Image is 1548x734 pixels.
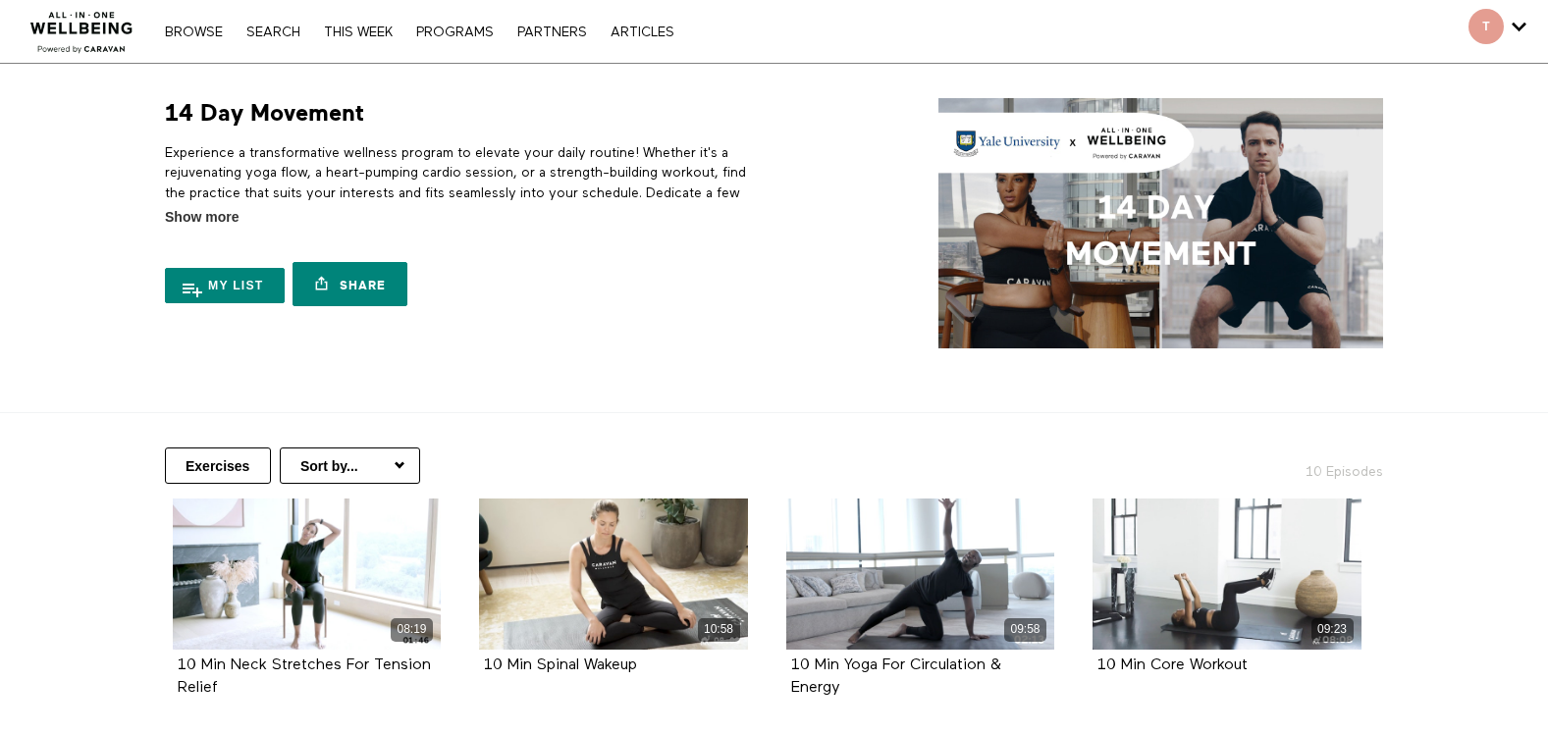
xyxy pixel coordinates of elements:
[791,657,1001,695] a: 10 Min Yoga For Circulation & Energy
[155,22,683,41] nav: Primary
[1097,657,1248,673] strong: 10 Min Core Workout
[314,26,402,39] a: THIS WEEK
[293,262,406,306] a: Share
[484,657,637,673] strong: 10 Min Spinal Wakeup
[1311,618,1354,641] div: 09:23
[406,26,504,39] a: PROGRAMS
[178,657,431,695] a: 10 Min Neck Stretches For Tension Relief
[938,98,1383,348] img: 14 Day Movement
[165,268,285,303] button: My list
[173,498,442,650] a: 10 Min Neck Stretches For Tension Relief 08:19
[507,26,597,39] a: PARTNERS
[178,657,431,696] strong: 10 Min Neck Stretches For Tension Relief
[786,498,1055,650] a: 10 Min Yoga For Circulation & Energy 09:58
[1097,657,1248,672] a: 10 Min Core Workout
[601,26,684,39] a: ARTICLES
[391,618,433,641] div: 08:19
[484,657,637,672] a: 10 Min Spinal Wakeup
[237,26,310,39] a: Search
[165,207,239,228] span: Show more
[479,498,748,650] a: 10 Min Spinal Wakeup 10:58
[165,98,364,129] h1: 14 Day Movement
[165,143,767,242] p: Experience a transformative wellness program to elevate your daily routine! Whether it's a rejuve...
[1093,498,1361,650] a: 10 Min Core Workout 09:23
[155,26,233,39] a: Browse
[1004,618,1046,641] div: 09:58
[1174,447,1395,482] h2: 10 Episodes
[791,657,1001,696] strong: 10 Min Yoga For Circulation & Energy
[698,618,740,641] div: 10:58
